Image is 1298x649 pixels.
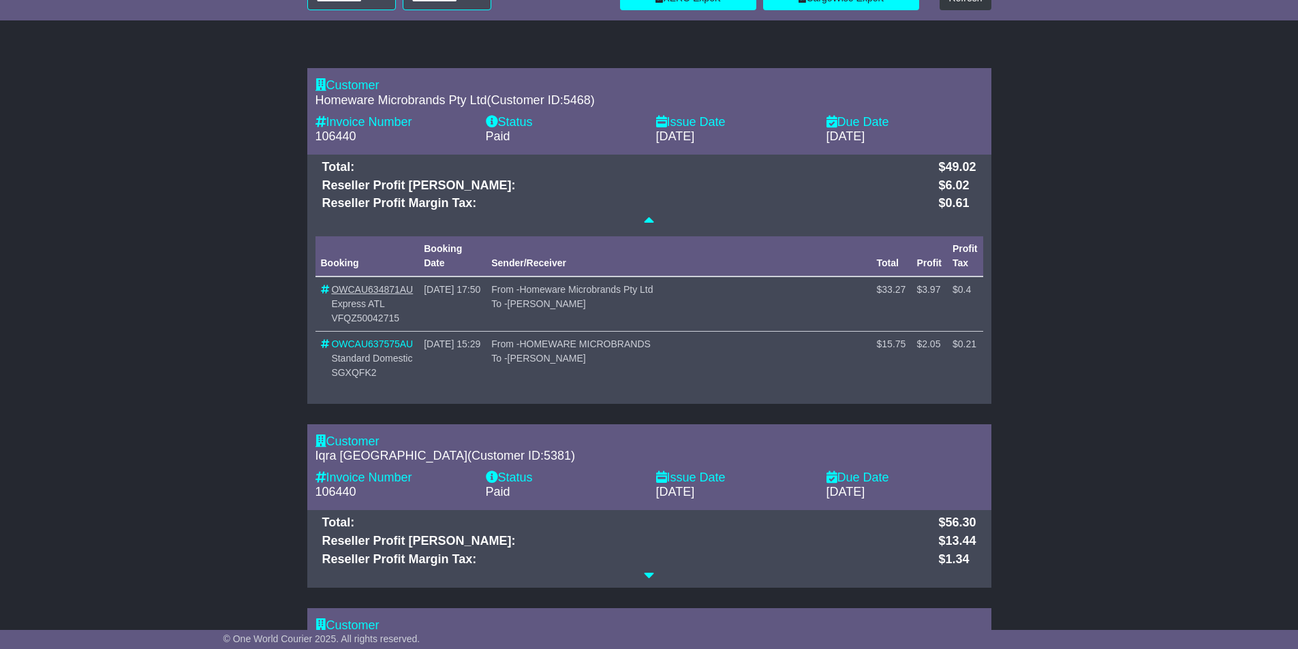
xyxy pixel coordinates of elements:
th: Profit Tax [947,236,983,276]
div: Total: $56.30 Reseller Profit [PERSON_NAME]: $13.44 Reseller Profit Margin Tax: $1.34 [307,510,991,588]
td: [DATE] 17:50 [418,276,486,332]
td: $ [947,331,983,385]
div: To - [491,351,865,366]
div: From - [491,337,865,351]
div: [DATE] [656,485,813,500]
div: Issue Date [656,471,813,486]
th: Sender/Receiver [486,236,871,276]
div: SGXQFK2 [331,366,413,380]
div: Invoice Number [315,471,472,486]
span: 1.34 [945,552,969,566]
div: Standard Domestic [331,351,413,366]
span: 0.61 [945,196,969,210]
div: Status [486,115,643,130]
div: Customer [315,618,983,633]
div: Status [486,471,643,486]
td: $ [911,276,947,332]
td: Reseller Profit [PERSON_NAME]: [315,533,932,551]
div: [DATE] [826,129,983,144]
div: Total: $49.02 Reseller Profit [PERSON_NAME]: $6.02 Reseller Profit Margin Tax: $0.61 [307,155,991,232]
span: [PERSON_NAME] [508,298,586,309]
div: 106440 [315,129,472,144]
div: Customer [315,434,983,449]
th: Booking Date [418,236,486,276]
td: $ [911,331,947,385]
span: 56.30 [945,516,976,529]
span: 0.21 [958,338,976,349]
span: 6.02 [945,178,969,192]
td: $ [931,159,983,177]
td: $ [931,195,983,213]
span: 49.02 [945,160,976,174]
span: 15.75 [882,338,906,349]
span: Homeware Microbrands Pty Ltd [315,93,487,107]
span: 2.05 [922,338,940,349]
span: 33.27 [882,284,906,295]
span: 0.4 [958,284,971,295]
span: 3.97 [922,284,940,295]
a: OWCAU637575AU [331,338,413,349]
th: Profit [911,236,947,276]
td: Reseller Profit [PERSON_NAME]: [315,176,932,195]
td: $ [931,550,983,569]
td: Reseller Profit Margin Tax: [315,195,932,213]
span: HOMEWARE MICROBRANDS [519,338,650,349]
a: OWCAU634871AU [331,284,413,295]
div: Paid [486,485,643,500]
div: [DATE] [826,485,983,500]
td: Total: [315,514,932,533]
div: VFQZ50042715 [331,311,413,326]
div: (Customer ID: ) [315,93,983,108]
div: Customer [315,78,983,93]
td: Reseller Profit Margin Tax: [315,550,932,569]
td: $ [871,331,912,385]
div: 106440 [315,485,472,500]
div: Invoice Number [315,115,472,130]
div: Due Date [826,115,983,130]
td: $ [931,533,983,551]
span: Iqra [GEOGRAPHIC_DATA] [315,449,467,462]
div: [DATE] [656,129,813,144]
span: © One World Courier 2025. All rights reserved. [223,633,420,644]
td: $ [931,514,983,533]
div: Express ATL [331,297,413,311]
span: Homeware Microbrands Pty Ltd [519,284,653,295]
th: Total [871,236,912,276]
span: [PERSON_NAME] [508,353,586,364]
div: (Customer ID: ) [315,449,983,464]
td: $ [871,276,912,332]
td: $ [931,176,983,195]
div: To - [491,297,865,311]
td: $ [947,276,983,332]
span: 5468 [563,93,591,107]
div: Issue Date [656,115,813,130]
span: 5381 [544,449,571,462]
th: Booking [315,236,419,276]
td: [DATE] 15:29 [418,331,486,385]
td: Total: [315,159,932,177]
span: 13.44 [945,534,976,548]
div: Due Date [826,471,983,486]
div: Paid [486,129,643,144]
div: From - [491,283,865,297]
